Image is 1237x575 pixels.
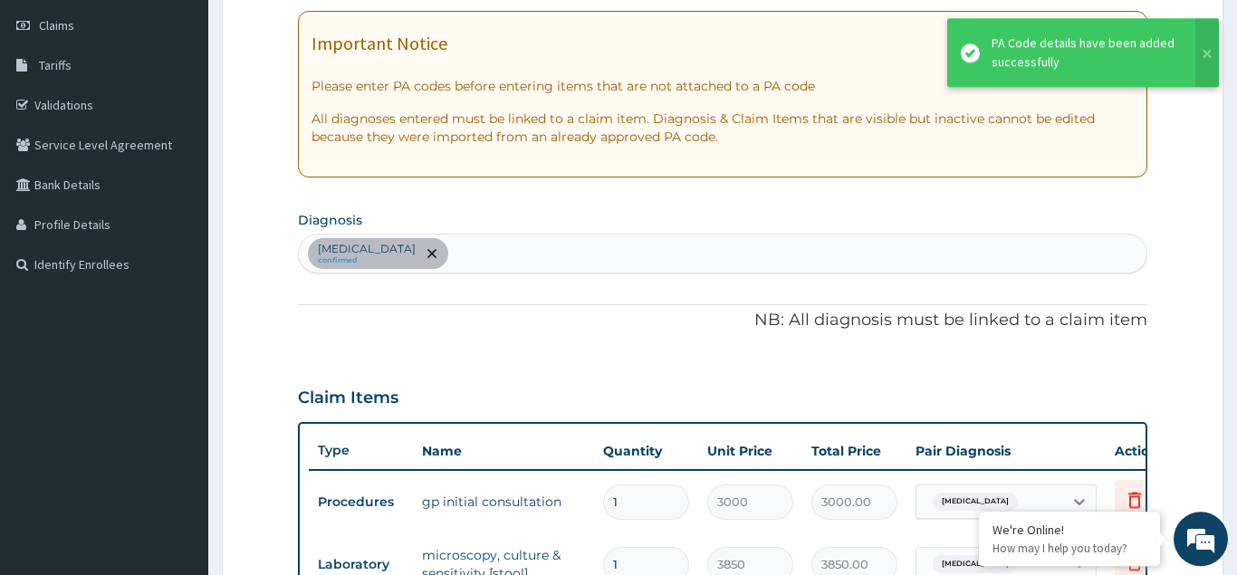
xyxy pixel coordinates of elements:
div: We're Online! [992,522,1146,538]
th: Quantity [594,433,698,469]
textarea: Type your message and hit 'Enter' [9,383,345,446]
th: Name [413,433,594,469]
td: gp initial consultation [413,484,594,520]
th: Total Price [802,433,906,469]
p: How may I help you today? [992,541,1146,556]
span: [MEDICAL_DATA] [933,555,1018,573]
h1: Important Notice [312,34,447,53]
h3: Claim Items [298,388,398,408]
th: Type [309,434,413,467]
p: NB: All diagnosis must be linked to a claim item [298,309,1147,332]
div: Chat with us now [94,101,304,125]
small: confirmed [318,256,416,265]
td: Procedures [309,485,413,519]
th: Unit Price [698,433,802,469]
span: Tariffs [39,57,72,73]
span: We're online! [105,172,250,355]
label: Diagnosis [298,211,362,229]
span: Claims [39,17,74,34]
div: PA Code details have been added successfully [992,34,1178,72]
th: Pair Diagnosis [906,433,1106,469]
p: Please enter PA codes before entering items that are not attached to a PA code [312,77,1134,95]
img: d_794563401_company_1708531726252_794563401 [34,91,73,136]
span: remove selection option [424,245,440,262]
th: Actions [1106,433,1196,469]
p: [MEDICAL_DATA] [318,242,416,256]
p: All diagnoses entered must be linked to a claim item. Diagnosis & Claim Items that are visible bu... [312,110,1134,146]
div: Minimize live chat window [297,9,340,53]
span: [MEDICAL_DATA] [933,493,1018,511]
